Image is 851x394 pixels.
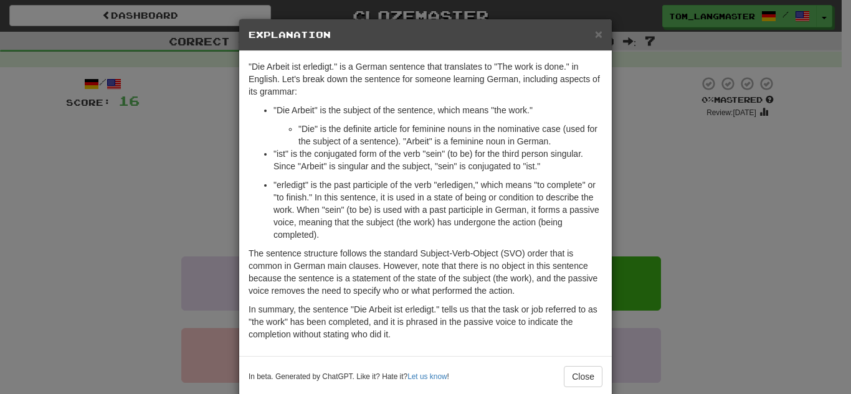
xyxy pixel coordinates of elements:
[298,123,602,148] li: "Die" is the definite article for feminine nouns in the nominative case (used for the subject of ...
[249,372,449,382] small: In beta. Generated by ChatGPT. Like it? Hate it? !
[564,366,602,387] button: Close
[273,179,602,241] p: "erledigt" is the past participle of the verb "erledigen," which means "to complete" or "to finis...
[249,303,602,340] p: In summary, the sentence "Die Arbeit ist erledigt." tells us that the task or job referred to as ...
[595,27,602,41] span: ×
[249,247,602,297] p: The sentence structure follows the standard Subject-Verb-Object (SVO) order that is common in Ger...
[595,27,602,40] button: Close
[273,148,602,172] p: "ist" is the conjugated form of the verb "sein" (to be) for the third person singular. Since "Arb...
[249,29,602,41] h5: Explanation
[407,372,447,381] a: Let us know
[249,60,602,98] p: "Die Arbeit ist erledigt." is a German sentence that translates to "The work is done." in English...
[273,104,602,116] p: "Die Arbeit" is the subject of the sentence, which means "the work."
